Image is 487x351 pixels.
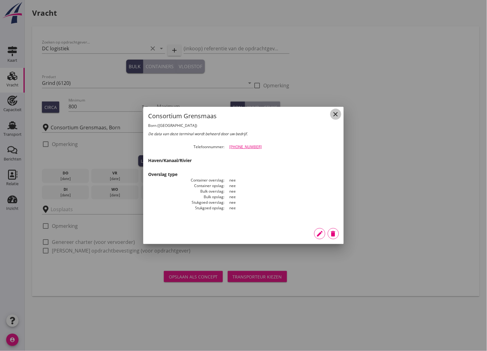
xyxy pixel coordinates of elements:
[332,111,339,118] i: close
[224,205,339,211] dd: nee
[330,230,337,237] i: delete
[148,178,224,183] dt: Container overslag
[316,230,323,237] i: edit
[148,157,339,164] h3: Haven/Kanaal/Rivier
[148,123,243,128] h2: Born ([GEOGRAPHIC_DATA])
[224,194,339,200] dd: nee
[148,183,224,189] dt: Container opslag
[148,112,243,120] h1: Consortium Grensmaas
[148,189,224,194] dt: Bulk overslag
[148,144,224,150] dt: Telefoonnummer
[224,189,339,194] dd: nee
[224,178,339,183] dd: nee
[229,144,262,149] a: [PHONE_NUMBER]
[148,131,339,137] div: De data van deze terminal wordt beheerd door uw bedrijf.
[224,183,339,189] dd: nee
[148,205,224,211] dt: Stukgoed opslag
[148,194,224,200] dt: Bulk opslag
[224,200,339,205] dd: nee
[148,200,224,205] dt: Stukgoed overslag
[148,171,339,178] h3: Overslag type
